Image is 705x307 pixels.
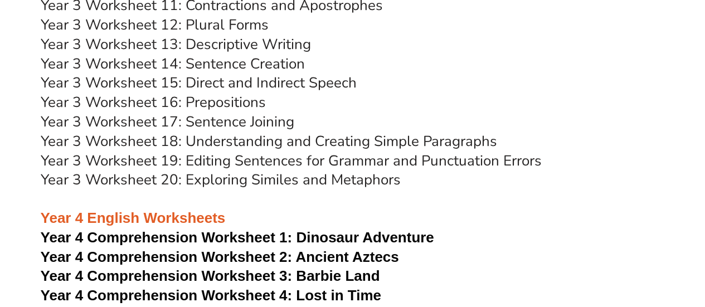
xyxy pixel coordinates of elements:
a: Year 3 Worksheet 17: Sentence Joining [41,112,294,131]
a: Year 4 Comprehension Worksheet 3: Barbie Land [41,267,380,284]
a: Year 3 Worksheet 13: Descriptive Writing [41,35,311,54]
a: Year 3 Worksheet 19: Editing Sentences for Grammar and Punctuation Errors [41,151,542,170]
a: Year 3 Worksheet 15: Direct and Indirect Speech [41,73,357,92]
a: Year 3 Worksheet 14: Sentence Creation [41,54,305,74]
a: Year 3 Worksheet 16: Prepositions [41,92,266,112]
a: Year 4 Comprehension Worksheet 4: Lost in Time [41,287,381,304]
span: Year 4 Comprehension Worksheet 1: [41,229,293,246]
span: Dinosaur Adventure [296,229,434,246]
a: Year 4 Comprehension Worksheet 2: Ancient Aztecs [41,248,399,265]
h3: Year 4 English Worksheets [41,190,665,228]
iframe: Chat Widget [519,181,705,307]
a: Year 3 Worksheet 12: Plural Forms [41,15,269,35]
a: Year 4 Comprehension Worksheet 1: Dinosaur Adventure [41,229,434,246]
a: Year 3 Worksheet 18: Understanding and Creating Simple Paragraphs [41,131,497,151]
a: Year 3 Worksheet 20: Exploring Similes and Metaphors [41,170,401,189]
